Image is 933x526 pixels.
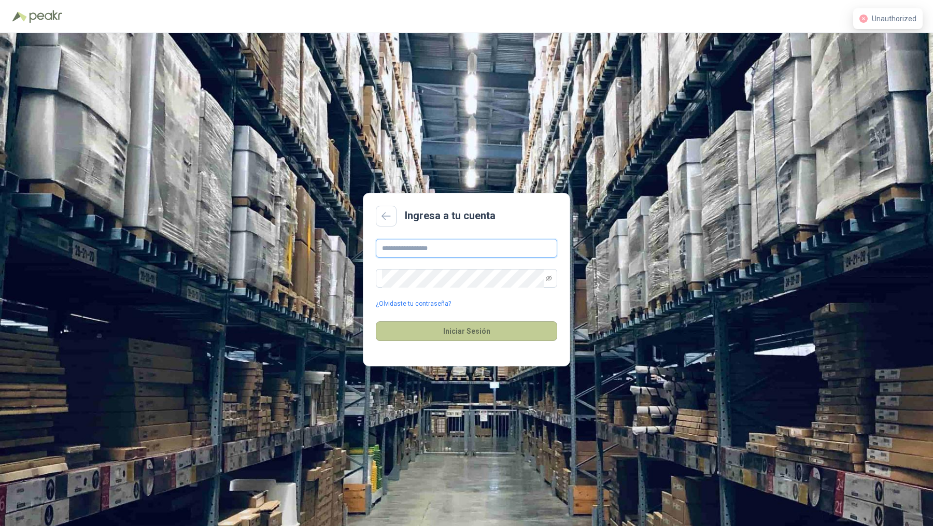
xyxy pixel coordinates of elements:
[859,15,868,23] span: close-circle
[405,208,496,224] h2: Ingresa a tu cuenta
[376,299,451,309] a: ¿Olvidaste tu contraseña?
[546,275,552,281] span: eye-invisible
[872,15,916,23] span: Unauthorized
[12,11,27,22] img: Logo
[376,321,557,341] button: Iniciar Sesión
[29,10,62,23] img: Peakr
